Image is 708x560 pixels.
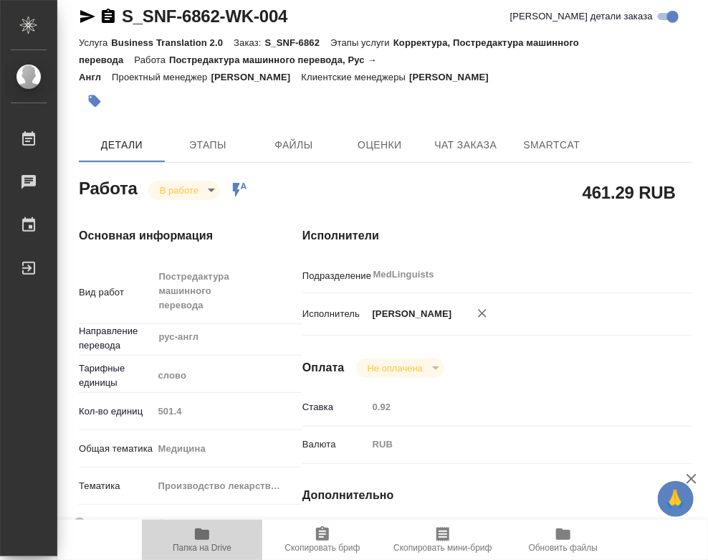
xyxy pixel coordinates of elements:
button: Не оплачена [363,362,427,374]
div: RUB [368,432,660,457]
button: Скопировать бриф [262,520,383,560]
p: [PERSON_NAME] [409,72,499,82]
p: Кол-во единиц [79,404,153,419]
h4: Исполнители [302,227,692,245]
p: Тематика [79,479,153,493]
p: Исполнитель [302,307,368,321]
input: Пустое поле [368,397,660,417]
span: Нотариальный заказ [100,516,191,531]
p: Услуга [79,37,111,48]
p: Общая тематика [79,442,153,456]
span: Этапы [173,136,242,154]
span: 🙏 [664,484,688,514]
button: Скопировать мини-бриф [383,520,503,560]
input: Пустое поле [153,401,302,422]
p: Направление перевода [79,324,153,353]
span: Детали [87,136,156,154]
p: Работа [134,54,169,65]
h2: 461.29 RUB [583,180,676,204]
button: Удалить исполнителя [467,298,498,329]
p: Этапы услуги [330,37,393,48]
h4: Основная информация [79,227,245,245]
span: Скопировать мини-бриф [393,543,492,553]
p: Business Translation 2.0 [111,37,234,48]
p: [PERSON_NAME] [211,72,302,82]
p: [PERSON_NAME] [368,307,452,321]
div: Медицина [153,437,302,461]
span: Оценки [345,136,414,154]
h2: Работа [79,174,138,200]
p: Клиентские менеджеры [302,72,410,82]
button: Скопировать ссылку [100,8,117,25]
p: Постредактура машинного перевода, Рус → Англ [79,54,377,82]
button: Скопировать ссылку для ЯМессенджера [79,8,96,25]
span: [PERSON_NAME] детали заказа [510,9,653,24]
button: В работе [156,184,203,196]
button: 🙏 [658,481,694,517]
p: Подразделение [302,269,368,283]
div: Производство лекарственных препаратов [153,474,302,498]
p: Вид работ [79,285,153,300]
p: S_SNF-6862 [265,37,331,48]
span: Папка на Drive [173,543,231,553]
button: Обновить файлы [503,520,623,560]
span: Скопировать бриф [284,543,360,553]
span: SmartCat [517,136,586,154]
span: Файлы [259,136,328,154]
h4: Оплата [302,359,345,376]
button: Папка на Drive [142,520,262,560]
p: Валюта [302,437,368,452]
p: Тарифные единицы [79,361,153,390]
span: Обновить файлы [529,543,598,553]
div: В работе [356,359,444,378]
div: слово [153,364,302,388]
h4: Дополнительно [302,487,692,504]
p: Заказ: [234,37,264,48]
p: Ставка [302,400,368,414]
a: S_SNF-6862-WK-004 [122,6,287,26]
p: Проектный менеджер [112,72,211,82]
button: Добавить тэг [79,85,110,117]
div: В работе [148,181,220,200]
span: Чат заказа [431,136,500,154]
